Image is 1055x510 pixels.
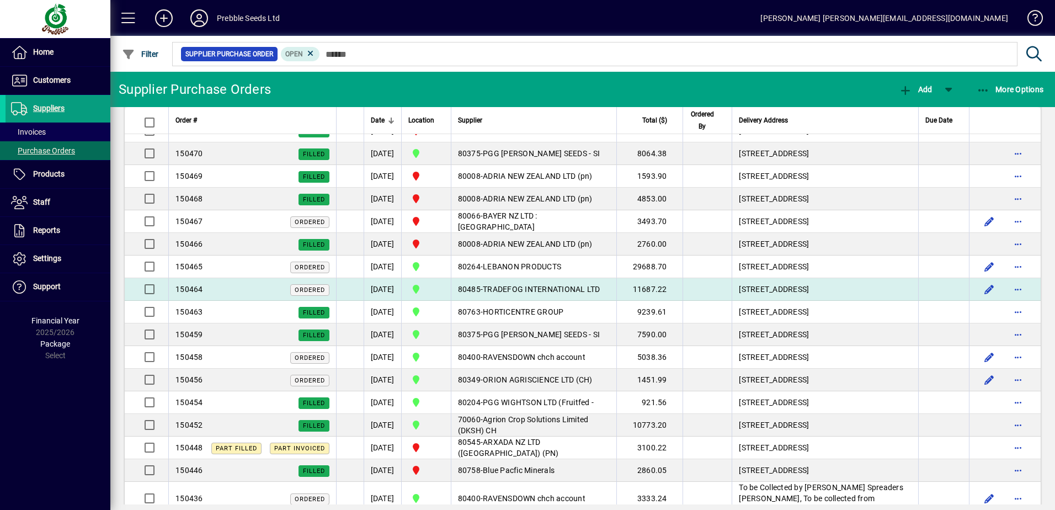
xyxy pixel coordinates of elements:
[33,226,60,235] span: Reports
[175,466,203,475] span: 150446
[732,459,918,482] td: [STREET_ADDRESS]
[175,149,203,158] span: 150470
[408,215,444,228] span: PALMERSTON NORTH
[977,85,1044,94] span: More Options
[33,47,54,56] span: Home
[458,415,481,424] span: 70060
[303,173,325,180] span: Filled
[732,210,918,233] td: [STREET_ADDRESS]
[616,278,683,301] td: 11687.22
[616,188,683,210] td: 4853.00
[732,256,918,278] td: [STREET_ADDRESS]
[981,212,998,230] button: Edit
[175,398,203,407] span: 150454
[732,414,918,437] td: [STREET_ADDRESS]
[616,459,683,482] td: 2860.05
[624,114,677,126] div: Total ($)
[408,283,444,296] span: CHRISTCHURCH
[1009,145,1027,162] button: More options
[458,172,481,180] span: 80008
[11,127,46,136] span: Invoices
[119,44,162,64] button: Filter
[175,375,203,384] span: 150456
[974,79,1047,99] button: More Options
[285,50,303,58] span: Open
[483,398,594,407] span: PGG WIGHTSON LTD (Fruitfed -
[483,262,561,271] span: LEBANON PRODUCTS
[295,496,325,503] span: Ordered
[616,142,683,165] td: 8064.38
[303,400,325,407] span: Filled
[303,467,325,475] span: Filled
[295,219,325,226] span: Ordered
[458,307,481,316] span: 80763
[483,285,600,294] span: TRADEFOG INTERNATIONAL LTD
[6,273,110,301] a: Support
[458,262,481,271] span: 80264
[451,142,616,165] td: -
[175,126,203,135] span: 150471
[408,373,444,386] span: CHRISTCHURCH
[408,441,444,454] span: PALMERSTON NORTH
[408,114,444,126] div: Location
[690,108,716,132] span: Ordered By
[216,445,257,452] span: Part Filled
[458,466,481,475] span: 80758
[616,323,683,346] td: 7590.00
[925,114,962,126] div: Due Date
[1009,258,1027,275] button: More options
[408,147,444,160] span: CHRISTCHURCH
[616,256,683,278] td: 29688.70
[458,398,481,407] span: 80204
[364,256,401,278] td: [DATE]
[6,141,110,160] a: Purchase Orders
[458,415,589,435] span: Agrion Crop Solutions Limited (DKSH) CH
[451,233,616,256] td: -
[295,377,325,384] span: Ordered
[732,301,918,323] td: [STREET_ADDRESS]
[458,285,481,294] span: 80485
[690,108,726,132] div: Ordered By
[616,165,683,188] td: 1593.90
[182,8,217,28] button: Profile
[458,375,481,384] span: 80349
[408,328,444,341] span: CHRISTCHURCH
[458,494,481,503] span: 80400
[451,459,616,482] td: -
[1009,122,1027,140] button: More options
[732,233,918,256] td: [STREET_ADDRESS]
[364,346,401,369] td: [DATE]
[364,437,401,459] td: [DATE]
[303,196,325,203] span: Filled
[458,211,537,231] span: BAYER NZ LTD : [GEOGRAPHIC_DATA]
[451,188,616,210] td: -
[616,233,683,256] td: 2760.00
[303,241,325,248] span: Filled
[760,9,1008,27] div: [PERSON_NAME] [PERSON_NAME][EMAIL_ADDRESS][DOMAIN_NAME]
[408,114,434,126] span: Location
[175,330,203,339] span: 150459
[483,240,593,248] span: ADRIA NEW ZEALAND LTD (pn)
[732,346,918,369] td: [STREET_ADDRESS]
[33,198,50,206] span: Staff
[451,346,616,369] td: -
[981,280,998,298] button: Edit
[119,81,271,98] div: Supplier Purchase Orders
[1009,303,1027,321] button: More options
[616,414,683,437] td: 10773.20
[175,262,203,271] span: 150465
[483,466,555,475] span: Blue Pacfic Minerals
[981,258,998,275] button: Edit
[451,391,616,414] td: -
[458,194,481,203] span: 80008
[981,490,998,507] button: Edit
[364,188,401,210] td: [DATE]
[408,260,444,273] span: CHRISTCHURCH
[364,323,401,346] td: [DATE]
[981,371,998,389] button: Edit
[732,188,918,210] td: [STREET_ADDRESS]
[281,47,320,61] mat-chip: Completion Status: Open
[364,391,401,414] td: [DATE]
[303,151,325,158] span: Filled
[364,210,401,233] td: [DATE]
